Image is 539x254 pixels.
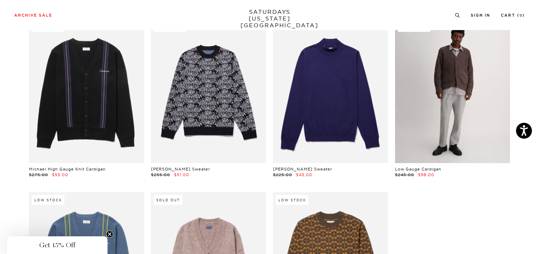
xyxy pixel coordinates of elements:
small: 0 [520,14,522,17]
a: SATURDAYS[US_STATE][GEOGRAPHIC_DATA] [240,8,299,29]
a: Sign In [471,13,490,17]
a: Low Gauge Cardigan [395,167,441,172]
a: Cart (0) [501,13,525,17]
span: Get 15% Off [39,241,75,249]
span: $255.00 [151,172,170,177]
span: $51.00 [174,172,189,177]
a: [PERSON_NAME] Sweater [151,167,210,172]
span: $275.00 [29,172,48,177]
span: $45.00 [296,172,312,177]
div: Get 15% OffClose teaser [7,236,108,254]
span: $225.00 [273,172,292,177]
a: Michael High Gauge Knit Cardigan [29,167,106,172]
div: Sold Out [154,195,182,205]
span: $55.00 [52,172,68,177]
span: $245.00 [395,172,414,177]
span: $98.00 [418,172,434,177]
a: [PERSON_NAME] Sweater [273,167,332,172]
button: Close teaser [106,231,113,238]
a: Archive Sale [14,13,52,17]
div: Low Stock [32,195,64,205]
div: Low Stock [276,195,308,205]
